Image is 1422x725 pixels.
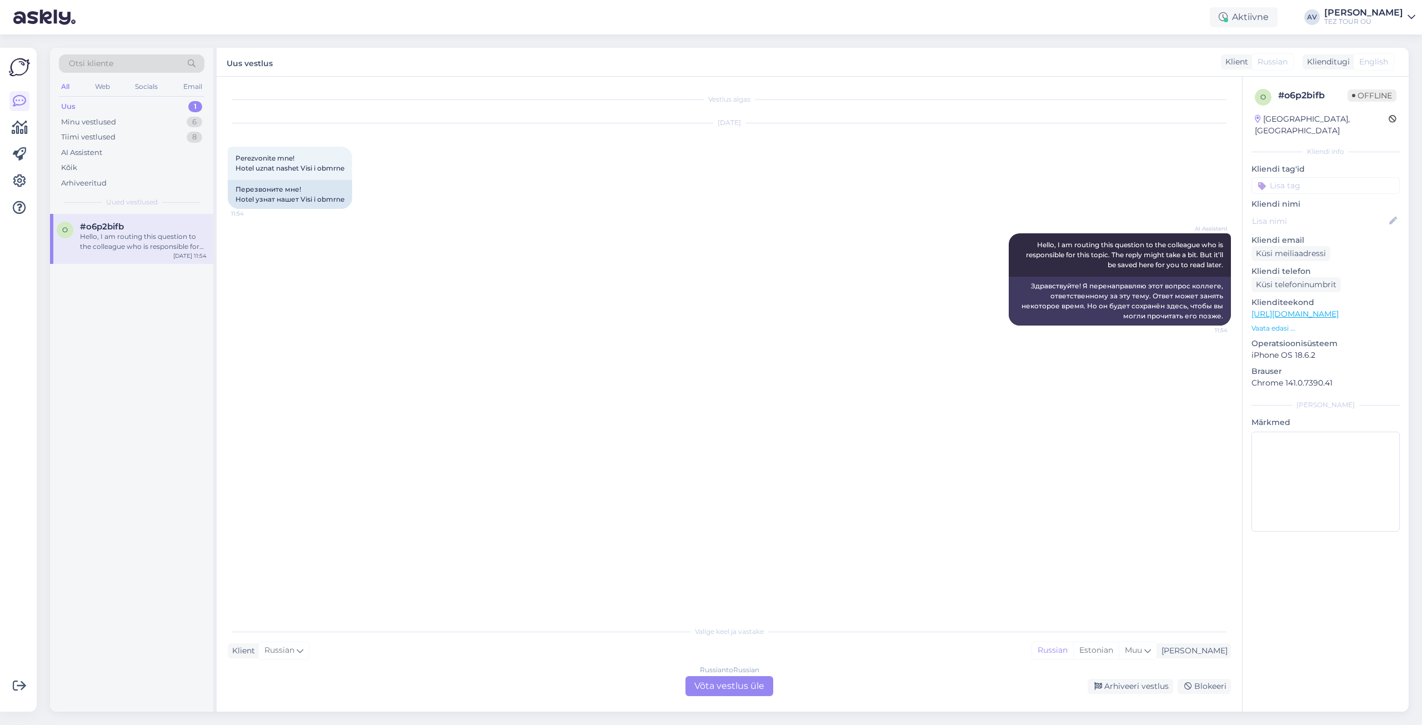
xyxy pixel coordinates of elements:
p: Klienditeekond [1251,297,1400,308]
div: AV [1304,9,1320,25]
div: Russian to Russian [700,665,759,675]
a: [PERSON_NAME]TEZ TOUR OÜ [1324,8,1415,26]
p: Chrome 141.0.7390.41 [1251,377,1400,389]
div: 8 [187,132,202,143]
span: Offline [1348,89,1396,102]
div: Web [93,79,112,94]
div: Arhiveeri vestlus [1088,679,1173,694]
span: AI Assistent [1186,224,1228,233]
div: Uus [61,101,76,112]
label: Uus vestlus [227,54,273,69]
span: o [1260,93,1266,101]
span: #o6p2bifb [80,222,124,232]
span: Otsi kliente [69,58,113,69]
div: Kõik [61,162,77,173]
div: Võta vestlus üle [685,676,773,696]
div: AI Assistent [61,147,102,158]
span: English [1359,56,1388,68]
div: Klient [1221,56,1248,68]
span: Muu [1125,645,1142,655]
div: TEZ TOUR OÜ [1324,17,1403,26]
p: Kliendi telefon [1251,266,1400,277]
div: [GEOGRAPHIC_DATA], [GEOGRAPHIC_DATA] [1255,113,1389,137]
div: Klienditugi [1303,56,1350,68]
div: 6 [187,117,202,128]
div: Здравствуйте! Я перенаправляю этот вопрос коллеге, ответственному за эту тему. Ответ может занять... [1009,277,1231,326]
div: Arhiveeritud [61,178,107,189]
div: Tiimi vestlused [61,132,116,143]
div: 1 [188,101,202,112]
div: Aktiivne [1210,7,1278,27]
p: Operatsioonisüsteem [1251,338,1400,349]
input: Lisa nimi [1252,215,1387,227]
div: [DATE] [228,118,1231,128]
span: Russian [264,644,294,657]
div: Russian [1032,642,1073,659]
p: Kliendi email [1251,234,1400,246]
img: Askly Logo [9,57,30,78]
div: Estonian [1073,642,1119,659]
span: o [62,226,68,234]
span: Uued vestlused [106,197,158,207]
div: Küsi telefoninumbrit [1251,277,1341,292]
div: [PERSON_NAME] [1251,400,1400,410]
div: Socials [133,79,160,94]
p: Märkmed [1251,417,1400,428]
div: Küsi meiliaadressi [1251,246,1330,261]
input: Lisa tag [1251,177,1400,194]
div: All [59,79,72,94]
div: Valige keel ja vastake [228,627,1231,637]
div: Kliendi info [1251,147,1400,157]
span: 11:54 [231,209,273,218]
p: iPhone OS 18.6.2 [1251,349,1400,361]
a: [URL][DOMAIN_NAME] [1251,309,1339,319]
div: [PERSON_NAME] [1157,645,1228,657]
div: Email [181,79,204,94]
div: Minu vestlused [61,117,116,128]
span: Perezvonite mne! Hotel uznat nashet Visi i obmrne [236,154,344,172]
div: [PERSON_NAME] [1324,8,1403,17]
div: Klient [228,645,255,657]
div: [DATE] 11:54 [173,252,207,260]
div: Vestlus algas [228,94,1231,104]
div: Hello, I am routing this question to the colleague who is responsible for this topic. The reply m... [80,232,207,252]
div: Перезвоните мне! Hotel узнат нашет Visi i obmrne [228,180,352,209]
span: 11:54 [1186,326,1228,334]
p: Vaata edasi ... [1251,323,1400,333]
span: Russian [1258,56,1288,68]
span: Hello, I am routing this question to the colleague who is responsible for this topic. The reply m... [1026,241,1225,269]
p: Brauser [1251,366,1400,377]
div: # o6p2bifb [1278,89,1348,102]
div: Blokeeri [1178,679,1231,694]
p: Kliendi nimi [1251,198,1400,210]
p: Kliendi tag'id [1251,163,1400,175]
